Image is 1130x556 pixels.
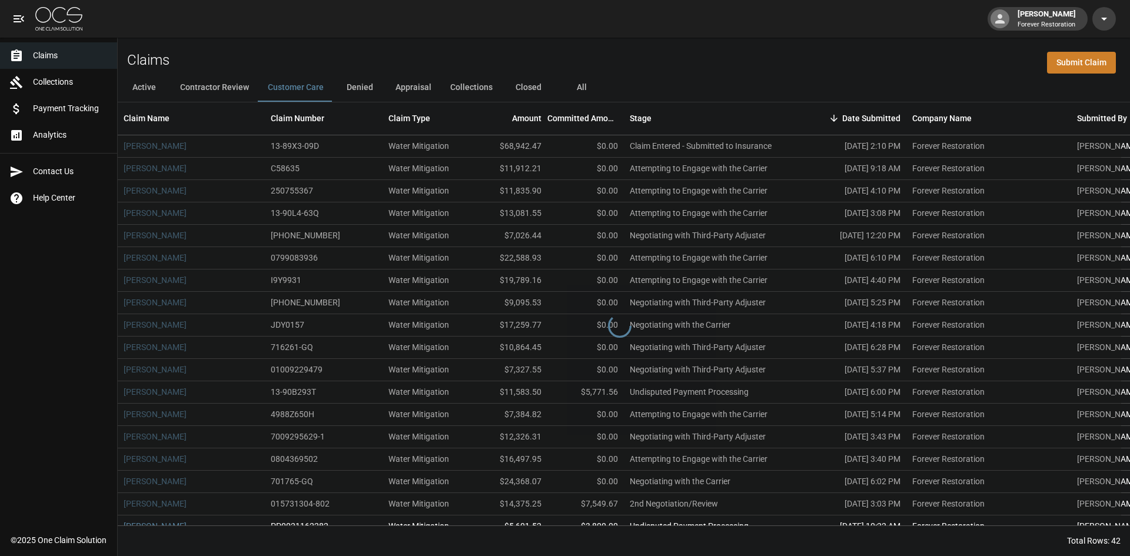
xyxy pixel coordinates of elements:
span: Analytics [33,129,108,141]
div: Committed Amount [547,102,624,135]
div: © 2025 One Claim Solution [11,534,107,546]
div: Claim Number [265,102,383,135]
button: All [555,74,608,102]
div: Stage [630,102,652,135]
p: Forever Restoration [1018,20,1076,30]
div: Amount [512,102,541,135]
div: Company Name [912,102,972,135]
button: Denied [333,74,386,102]
a: Submit Claim [1047,52,1116,74]
h2: Claims [127,52,169,69]
div: Date Submitted [800,102,906,135]
div: PP0021162282 [271,520,328,532]
span: Payment Tracking [33,102,108,115]
div: Claim Name [124,102,169,135]
div: Submitted By [1077,102,1127,135]
div: dynamic tabs [118,74,1130,102]
div: Water Mitigation [388,520,449,532]
button: Appraisal [386,74,441,102]
div: Claim Number [271,102,324,135]
button: open drawer [7,7,31,31]
button: Active [118,74,171,102]
div: Claim Name [118,102,265,135]
div: [PERSON_NAME] [1013,8,1081,29]
div: Total Rows: 42 [1067,535,1121,547]
button: Customer Care [258,74,333,102]
div: Amount [471,102,547,135]
div: Committed Amount [547,102,618,135]
div: Claim Type [383,102,471,135]
img: ocs-logo-white-transparent.png [35,7,82,31]
div: Forever Restoration [912,520,985,532]
div: Undisputed Payment Processing [630,520,749,532]
span: Claims [33,49,108,62]
button: Closed [502,74,555,102]
button: Contractor Review [171,74,258,102]
div: Claim Type [388,102,430,135]
div: Company Name [906,102,1071,135]
button: Collections [441,74,502,102]
a: [PERSON_NAME] [124,520,187,532]
span: Help Center [33,192,108,204]
span: Contact Us [33,165,108,178]
button: Sort [826,110,842,126]
span: Collections [33,76,108,88]
div: Stage [624,102,800,135]
div: Date Submitted [842,102,900,135]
